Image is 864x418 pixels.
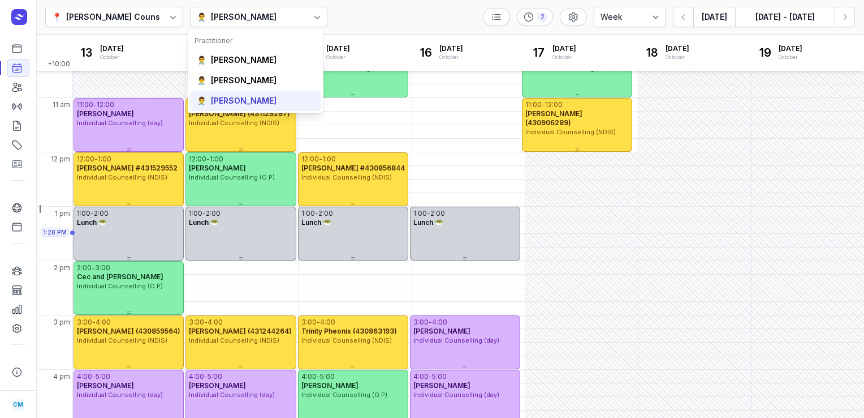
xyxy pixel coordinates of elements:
div: 👨‍⚕️ [197,10,206,24]
div: 12:00 [97,100,114,109]
span: 11 am [53,100,70,109]
span: [PERSON_NAME] [413,381,470,390]
div: 4:00 [320,318,335,327]
span: Individual Counselling (NDIS) [189,336,279,344]
span: 1:28 PM [43,228,67,237]
div: 5:00 [320,372,335,381]
span: Individual Counselling (day) [77,119,163,127]
span: Individual Counselling (day) [413,391,499,399]
span: 1 pm [55,209,70,218]
div: - [317,318,320,327]
div: - [206,155,210,164]
span: Individual Counselling (day) [413,336,499,344]
div: 👨‍⚕️ [197,54,206,66]
span: 12 pm [51,155,70,164]
div: 13 [77,44,96,62]
div: 1:00 [413,209,427,218]
span: [PERSON_NAME] #430856844 [301,164,405,172]
div: 1:00 [301,209,315,218]
span: Lunch 🥗 [77,218,107,227]
div: 16 [417,44,435,62]
div: - [92,318,96,327]
div: 3:00 [77,318,92,327]
div: 1:00 [210,155,223,164]
span: Lunch 🥗 [413,218,443,227]
div: 2:00 [77,263,92,272]
div: October [100,53,124,61]
span: Individual Counselling (NDIS) [301,173,392,181]
div: 2:00 [94,209,109,218]
div: 3:00 [301,318,317,327]
span: [PERSON_NAME] [77,109,134,118]
span: Trinity Pheonix (430863193) [301,327,397,335]
div: 19 [756,44,774,62]
div: 4:00 [208,318,223,327]
span: 4 pm [53,372,70,381]
span: [PERSON_NAME] [189,381,246,390]
div: 4:00 [413,372,429,381]
div: - [429,318,432,327]
div: 11:00 [525,100,542,109]
div: [PERSON_NAME] [211,75,277,86]
div: 11:00 [77,100,93,109]
div: 12:00 [545,100,563,109]
span: Individual Counselling (O.P) [301,391,387,399]
span: Individual Counselling (NDIS) [189,119,279,127]
span: Individual Counselling (day) [189,391,275,399]
div: 3:00 [95,263,110,272]
div: October [666,53,689,61]
div: 2:00 [206,209,221,218]
span: [PERSON_NAME] [413,327,470,335]
div: - [92,372,96,381]
div: 👨‍⚕️ [197,95,206,106]
span: [DATE] [779,44,802,53]
span: +10:00 [47,59,72,71]
span: [PERSON_NAME] (430906289) [525,109,582,127]
span: [PERSON_NAME] #431529552 [77,164,178,172]
div: - [204,372,208,381]
div: October [552,53,576,61]
span: [DATE] [552,44,576,53]
span: [PERSON_NAME] [189,164,246,172]
div: 2:00 [430,209,445,218]
span: [PERSON_NAME] (431244264) [189,327,292,335]
div: - [93,100,97,109]
div: 5:00 [208,372,222,381]
div: 1:00 [77,209,90,218]
div: 👨‍⚕️ [197,75,206,86]
span: [DATE] [100,44,124,53]
span: [PERSON_NAME] (431129297) [189,109,290,118]
button: [DATE] [693,7,735,27]
div: - [319,155,322,164]
div: [PERSON_NAME] [211,54,277,66]
div: 1:00 [189,209,202,218]
div: 12:00 [189,155,206,164]
span: Individual Counselling (NDIS) [77,173,167,181]
span: CM [13,398,23,411]
div: - [94,155,98,164]
div: 1:00 [322,155,336,164]
span: [DATE] [326,44,350,53]
span: Lunch 🥗 [189,218,219,227]
div: October [439,53,463,61]
span: [DATE] [666,44,689,53]
div: 4:00 [432,318,447,327]
div: - [429,372,432,381]
div: 4:00 [96,318,111,327]
div: 📍 [52,10,62,24]
div: 4:00 [77,372,92,381]
div: 18 [643,44,661,62]
div: - [427,209,430,218]
span: Lunch 🥗 [301,218,331,227]
div: 4:00 [189,372,204,381]
div: - [317,372,320,381]
div: [PERSON_NAME] [211,10,277,24]
div: - [542,100,545,109]
div: [PERSON_NAME] Counselling [66,10,182,24]
div: 3:00 [189,318,204,327]
div: 12:00 [301,155,319,164]
span: Cec and [PERSON_NAME] [77,272,163,281]
button: [DATE] - [DATE] [735,7,835,27]
div: 1:00 [98,155,111,164]
span: [PERSON_NAME] [77,381,134,390]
